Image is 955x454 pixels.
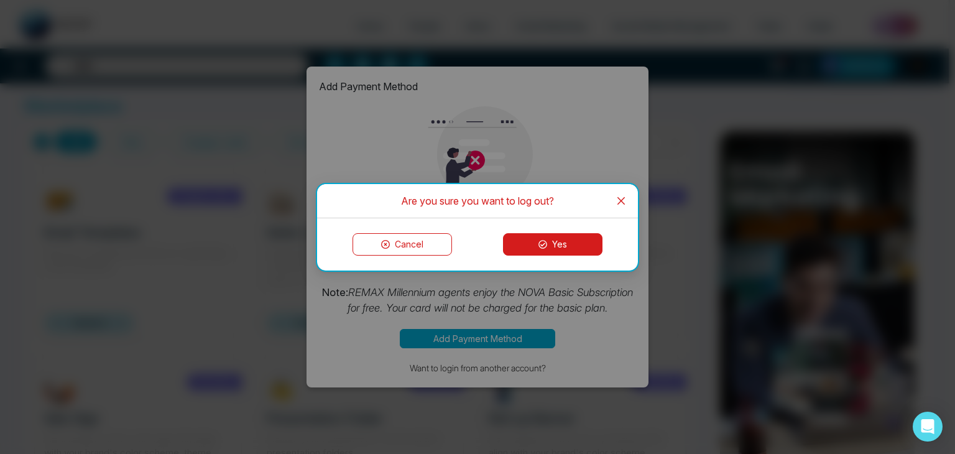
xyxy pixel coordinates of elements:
button: Cancel [353,233,452,256]
div: Are you sure you want to log out? [332,194,623,208]
span: close [616,196,626,206]
div: Open Intercom Messenger [913,412,943,442]
button: Close [604,184,638,218]
button: Yes [503,233,602,256]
